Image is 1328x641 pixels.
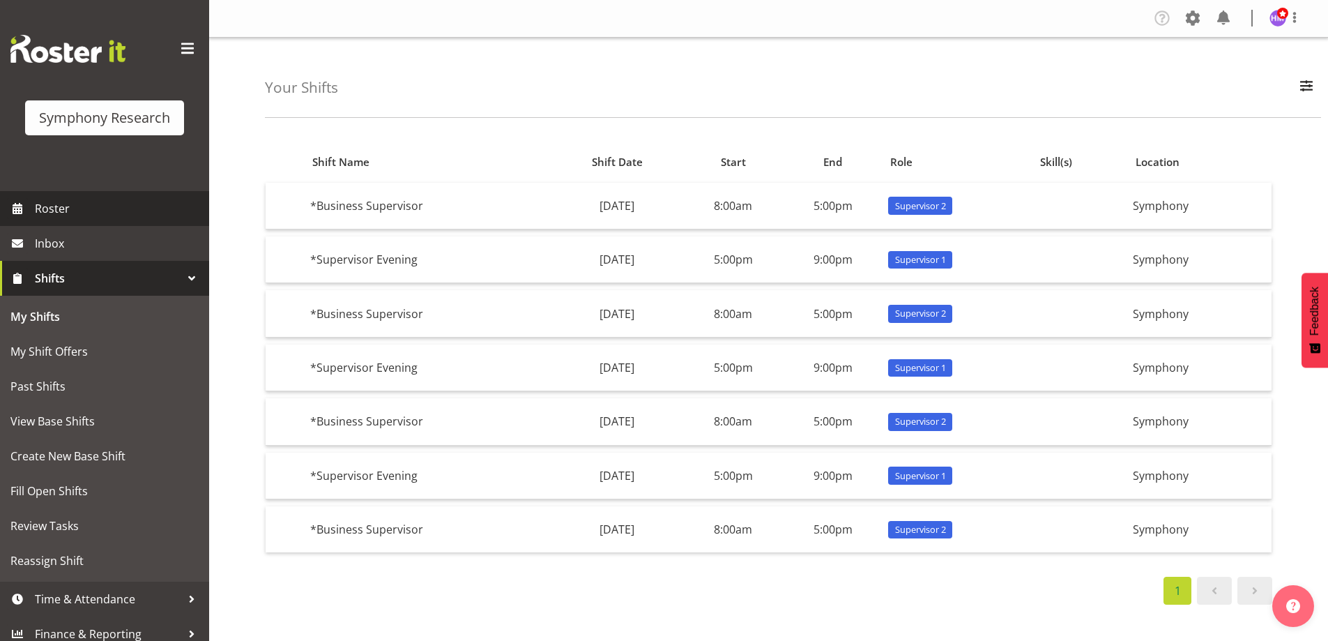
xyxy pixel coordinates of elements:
[1127,290,1272,337] td: Symphony
[305,506,551,552] td: *Business Supervisor
[1136,154,1180,170] span: Location
[683,453,783,499] td: 5:00pm
[895,199,946,213] span: Supervisor 2
[10,550,199,571] span: Reassign Shift
[783,183,883,229] td: 5:00pm
[551,506,683,552] td: [DATE]
[783,506,883,552] td: 5:00pm
[35,198,202,219] span: Roster
[3,439,206,474] a: Create New Base Shift
[592,154,643,170] span: Shift Date
[3,369,206,404] a: Past Shifts
[551,236,683,283] td: [DATE]
[683,290,783,337] td: 8:00am
[312,154,369,170] span: Shift Name
[1127,398,1272,445] td: Symphony
[305,453,551,499] td: *Supervisor Evening
[1127,506,1272,552] td: Symphony
[3,474,206,508] a: Fill Open Shifts
[551,398,683,445] td: [DATE]
[783,398,883,445] td: 5:00pm
[683,236,783,283] td: 5:00pm
[3,508,206,543] a: Review Tasks
[551,183,683,229] td: [DATE]
[783,236,883,283] td: 9:00pm
[39,107,170,128] div: Symphony Research
[895,415,946,428] span: Supervisor 2
[1127,236,1272,283] td: Symphony
[1127,345,1272,391] td: Symphony
[3,404,206,439] a: View Base Shifts
[895,253,946,266] span: Supervisor 1
[683,506,783,552] td: 8:00am
[1292,73,1321,103] button: Filter Employees
[890,154,913,170] span: Role
[265,80,338,96] h4: Your Shifts
[10,411,199,432] span: View Base Shifts
[10,481,199,502] span: Fill Open Shifts
[551,345,683,391] td: [DATE]
[3,543,206,578] a: Reassign Shift
[10,446,199,467] span: Create New Base Shift
[10,306,199,327] span: My Shifts
[35,268,181,289] span: Shifts
[10,515,199,536] span: Review Tasks
[305,236,551,283] td: *Supervisor Evening
[683,398,783,445] td: 8:00am
[3,299,206,334] a: My Shifts
[35,233,202,254] span: Inbox
[305,183,551,229] td: *Business Supervisor
[823,154,842,170] span: End
[1127,183,1272,229] td: Symphony
[895,523,946,536] span: Supervisor 2
[1308,287,1321,335] span: Feedback
[1286,599,1300,613] img: help-xxl-2.png
[305,345,551,391] td: *Supervisor Evening
[10,341,199,362] span: My Shift Offers
[895,361,946,375] span: Supervisor 1
[305,398,551,445] td: *Business Supervisor
[551,453,683,499] td: [DATE]
[10,35,125,63] img: Rosterit website logo
[551,290,683,337] td: [DATE]
[683,345,783,391] td: 5:00pm
[35,589,181,610] span: Time & Attendance
[1302,273,1328,368] button: Feedback - Show survey
[721,154,746,170] span: Start
[10,376,199,397] span: Past Shifts
[3,334,206,369] a: My Shift Offers
[1040,154,1072,170] span: Skill(s)
[783,345,883,391] td: 9:00pm
[305,290,551,337] td: *Business Supervisor
[683,183,783,229] td: 8:00am
[895,307,946,320] span: Supervisor 2
[1127,453,1272,499] td: Symphony
[783,453,883,499] td: 9:00pm
[1269,10,1286,27] img: hitesh-makan1261.jpg
[783,290,883,337] td: 5:00pm
[895,469,946,483] span: Supervisor 1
